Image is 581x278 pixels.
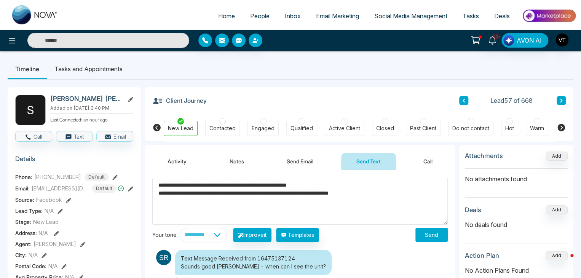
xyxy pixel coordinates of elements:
span: Email: [15,184,30,192]
span: Default [85,173,109,181]
span: [EMAIL_ADDRESS][DOMAIN_NAME] [32,184,89,192]
span: N/A [48,262,57,270]
img: Market-place.gif [521,7,576,24]
button: Text [56,131,93,142]
a: People [243,9,277,23]
a: Social Media Management [367,9,455,23]
p: No deals found [465,220,568,229]
button: Send Text [341,153,396,170]
button: Add [546,205,568,214]
span: Social Media Management [374,12,447,20]
span: Postal Code : [15,262,46,270]
span: Inbox [285,12,301,20]
button: Templates [276,228,319,242]
span: Lead Type: [15,207,43,215]
span: [PERSON_NAME] [34,240,76,248]
button: Notes [214,153,259,170]
span: Stage: [15,218,31,226]
span: Tasks [463,12,479,20]
span: People [250,12,270,20]
h3: Deals [465,206,481,214]
a: 10+ [483,33,501,46]
span: AVON AI [517,36,542,45]
span: N/A [38,230,48,236]
span: Lead 57 of 668 [490,96,533,105]
li: Timeline [8,59,47,79]
span: Deals [494,12,510,20]
div: Do not contact [452,125,489,132]
span: Add [546,152,568,159]
span: Source: [15,196,34,204]
div: Active Client [329,125,360,132]
span: [PHONE_NUMBER] [34,173,81,181]
img: Nova CRM Logo [12,5,58,24]
span: 10+ [492,33,499,40]
button: Add [546,152,568,161]
span: Phone: [15,173,32,181]
div: New Lead [168,125,193,132]
img: Sender [156,250,171,265]
div: Past Client [410,125,436,132]
div: S [15,95,46,125]
div: Closed [376,125,394,132]
span: Email Marketing [316,12,359,20]
li: Tasks and Appointments [47,59,130,79]
a: Home [211,9,243,23]
h3: Details [15,155,133,167]
p: Last Connected: an hour ago [50,115,133,123]
h3: Action Plan [465,252,499,259]
span: New Lead [33,218,59,226]
button: Call [408,153,448,170]
a: Tasks [455,9,487,23]
div: Text Message Received from 16475137124 Sounds good [PERSON_NAME] - when can I see the unit? [175,250,332,275]
div: Warm [530,125,544,132]
h2: [PERSON_NAME] [PERSON_NAME] [50,95,121,102]
a: Deals [487,9,517,23]
a: Email Marketing [308,9,367,23]
img: User Avatar [555,34,568,46]
div: Engaged [252,125,275,132]
span: N/A [29,251,38,259]
button: AVON AI [501,33,548,48]
div: Your tone [152,231,180,239]
span: Facebook [36,196,62,204]
button: Add [546,251,568,260]
span: Default [92,184,116,193]
span: City : [15,251,27,259]
h3: Attachments [465,152,503,160]
div: Contacted [209,125,236,132]
p: No Action Plans Found [465,266,568,275]
button: Email [96,131,133,142]
p: No attachments found [465,169,568,184]
button: Improveit [233,228,271,242]
div: Hot [505,125,514,132]
div: Qualified [290,125,313,132]
span: Address: [15,229,48,237]
button: Send [415,228,448,242]
button: Call [15,131,52,142]
span: Home [218,12,235,20]
img: Lead Flow [503,35,514,46]
span: Agent: [15,240,32,248]
iframe: Intercom live chat [555,252,573,270]
a: Inbox [277,9,308,23]
span: N/A [45,207,54,215]
p: Added on [DATE] 3:40 PM [50,105,133,112]
button: Send Email [271,153,329,170]
button: Activity [152,153,202,170]
h3: Client Journey [152,95,207,106]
